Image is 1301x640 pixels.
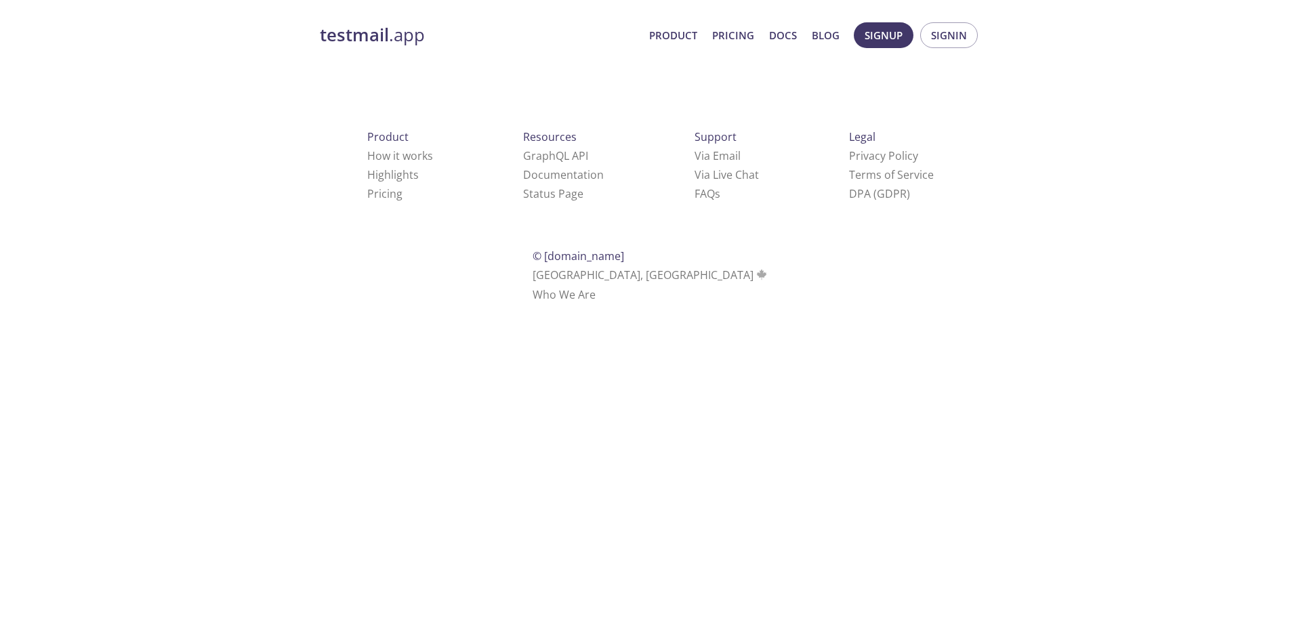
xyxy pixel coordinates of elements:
[367,186,402,201] a: Pricing
[769,26,797,44] a: Docs
[695,148,741,163] a: Via Email
[367,129,409,144] span: Product
[854,22,913,48] button: Signup
[715,186,720,201] span: s
[367,148,433,163] a: How it works
[920,22,978,48] button: Signin
[849,148,918,163] a: Privacy Policy
[695,186,720,201] a: FAQ
[849,167,934,182] a: Terms of Service
[523,186,583,201] a: Status Page
[865,26,903,44] span: Signup
[320,23,389,47] strong: testmail
[849,129,875,144] span: Legal
[367,167,419,182] a: Highlights
[533,287,596,302] a: Who We Are
[533,268,769,282] span: [GEOGRAPHIC_DATA], [GEOGRAPHIC_DATA]
[712,26,754,44] a: Pricing
[695,167,759,182] a: Via Live Chat
[695,129,737,144] span: Support
[812,26,840,44] a: Blog
[320,24,638,47] a: testmail.app
[533,249,624,263] span: © [DOMAIN_NAME]
[523,167,604,182] a: Documentation
[931,26,967,44] span: Signin
[649,26,697,44] a: Product
[523,148,588,163] a: GraphQL API
[523,129,577,144] span: Resources
[849,186,910,201] a: DPA (GDPR)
